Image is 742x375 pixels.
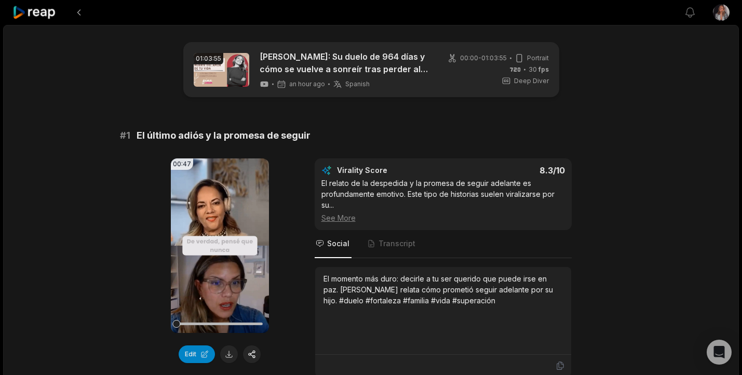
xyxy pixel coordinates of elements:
[538,65,549,73] span: fps
[321,212,565,223] div: See More
[379,238,415,249] span: Transcript
[260,50,435,75] a: [PERSON_NAME]: Su duelo de 964 días y cómo se vuelve a sonreír tras perder al amor de tu vida
[529,65,549,74] span: 30
[171,158,269,333] video: Your browser does not support mp4 format.
[345,80,370,88] span: Spanish
[289,80,325,88] span: an hour ago
[120,128,130,143] span: # 1
[514,76,549,86] span: Deep Diver
[707,340,732,365] div: Open Intercom Messenger
[179,345,215,363] button: Edit
[323,273,563,306] div: El momento más duro: decirle a tu ser querido que puede irse en paz. [PERSON_NAME] relata cómo pr...
[327,238,349,249] span: Social
[460,53,507,63] span: 00:00 - 01:03:55
[137,128,311,143] span: El último adiós y la promesa de seguir
[527,53,549,63] span: Portrait
[321,178,565,223] div: El relato de la despedida y la promesa de seguir adelante es profundamente emotivo. Este tipo de ...
[337,165,449,176] div: Virality Score
[453,165,565,176] div: 8.3 /10
[315,230,572,258] nav: Tabs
